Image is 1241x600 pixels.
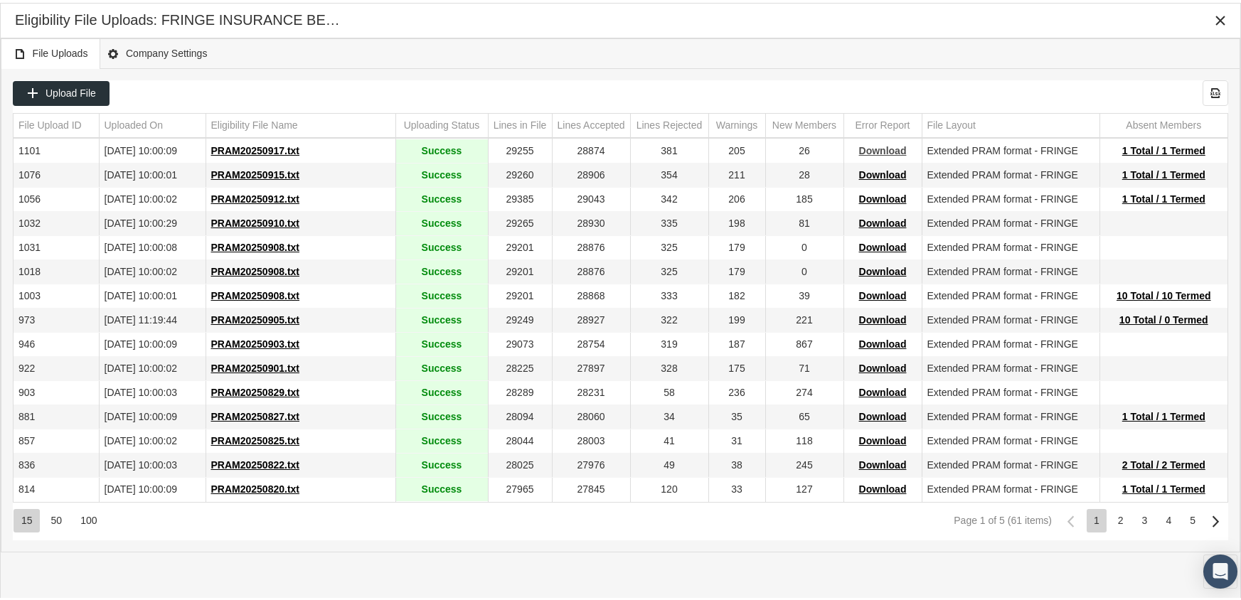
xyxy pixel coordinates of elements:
[395,402,488,427] td: Success
[211,215,300,226] span: PRAM20250910.txt
[14,402,99,427] td: 881
[630,111,708,135] td: Column Lines Rejected
[14,306,99,330] td: 973
[488,378,552,402] td: 28289
[107,42,207,60] span: Company Settings
[99,209,206,233] td: [DATE] 10:00:29
[708,233,765,257] td: 179
[859,336,907,347] span: Download
[1122,481,1205,492] span: 1 Total / 1 Termed
[922,136,1099,161] td: Extended PRAM format - FRINGE
[395,427,488,451] td: Success
[765,161,843,185] td: 28
[1203,77,1228,103] div: Export all data to Excel
[708,402,765,427] td: 35
[14,209,99,233] td: 1032
[395,475,488,499] td: Success
[552,306,630,330] td: 28927
[488,475,552,499] td: 27965
[395,354,488,378] td: Success
[552,257,630,282] td: 28876
[395,161,488,185] td: Success
[716,116,758,129] div: Warnings
[630,257,708,282] td: 325
[14,257,99,282] td: 1018
[859,166,907,178] span: Download
[859,311,907,323] span: Download
[99,282,206,306] td: [DATE] 10:00:01
[765,185,843,209] td: 185
[765,136,843,161] td: 26
[99,451,206,475] td: [DATE] 10:00:03
[1122,166,1205,178] span: 1 Total / 1 Termed
[14,506,40,530] div: Items per page: 15
[99,402,206,427] td: [DATE] 10:00:09
[1159,506,1178,530] div: Page 4
[395,111,488,135] td: Column Uploading Status
[1111,506,1131,530] div: Page 2
[211,481,300,492] span: PRAM20250820.txt
[922,185,1099,209] td: Extended PRAM format - FRINGE
[14,111,99,135] td: Column File Upload ID
[488,427,552,451] td: 28044
[765,378,843,402] td: 274
[708,257,765,282] td: 179
[765,475,843,499] td: 127
[765,354,843,378] td: 71
[1122,142,1205,154] span: 1 Total / 1 Termed
[630,402,708,427] td: 34
[99,185,206,209] td: [DATE] 10:00:02
[765,257,843,282] td: 0
[211,456,300,468] span: PRAM20250822.txt
[395,306,488,330] td: Success
[843,111,922,135] td: Column Error Report
[922,330,1099,354] td: Extended PRAM format - FRINGE
[211,191,300,202] span: PRAM20250912.txt
[630,306,708,330] td: 322
[558,116,625,129] div: Lines Accepted
[859,432,907,444] span: Download
[552,282,630,306] td: 28868
[211,239,300,250] span: PRAM20250908.txt
[708,378,765,402] td: 236
[708,185,765,209] td: 206
[99,475,206,499] td: [DATE] 10:00:09
[211,287,300,299] span: PRAM20250908.txt
[488,402,552,427] td: 28094
[13,78,110,103] div: Upload File
[765,282,843,306] td: 39
[922,282,1099,306] td: Extended PRAM format - FRINGE
[630,475,708,499] td: 120
[859,191,907,202] span: Download
[1203,506,1228,531] div: Next Page
[488,209,552,233] td: 29265
[43,506,70,530] div: Items per page: 50
[552,161,630,185] td: 28906
[630,161,708,185] td: 354
[488,306,552,330] td: 29249
[14,354,99,378] td: 922
[488,111,552,135] td: Column Lines in File
[859,263,907,274] span: Download
[708,354,765,378] td: 175
[630,354,708,378] td: 328
[99,111,206,135] td: Column Uploaded On
[99,233,206,257] td: [DATE] 10:00:08
[1099,111,1227,135] td: Column Absent Members
[765,402,843,427] td: 65
[395,209,488,233] td: Success
[404,116,480,129] div: Uploading Status
[1203,552,1237,586] div: Open Intercom Messenger
[859,142,907,154] span: Download
[1135,506,1155,530] div: Page 3
[552,402,630,427] td: 28060
[552,330,630,354] td: 28754
[488,136,552,161] td: 29255
[18,116,82,129] div: File Upload ID
[14,475,99,499] td: 814
[922,354,1099,378] td: Extended PRAM format - FRINGE
[708,475,765,499] td: 33
[14,185,99,209] td: 1056
[630,451,708,475] td: 49
[395,330,488,354] td: Success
